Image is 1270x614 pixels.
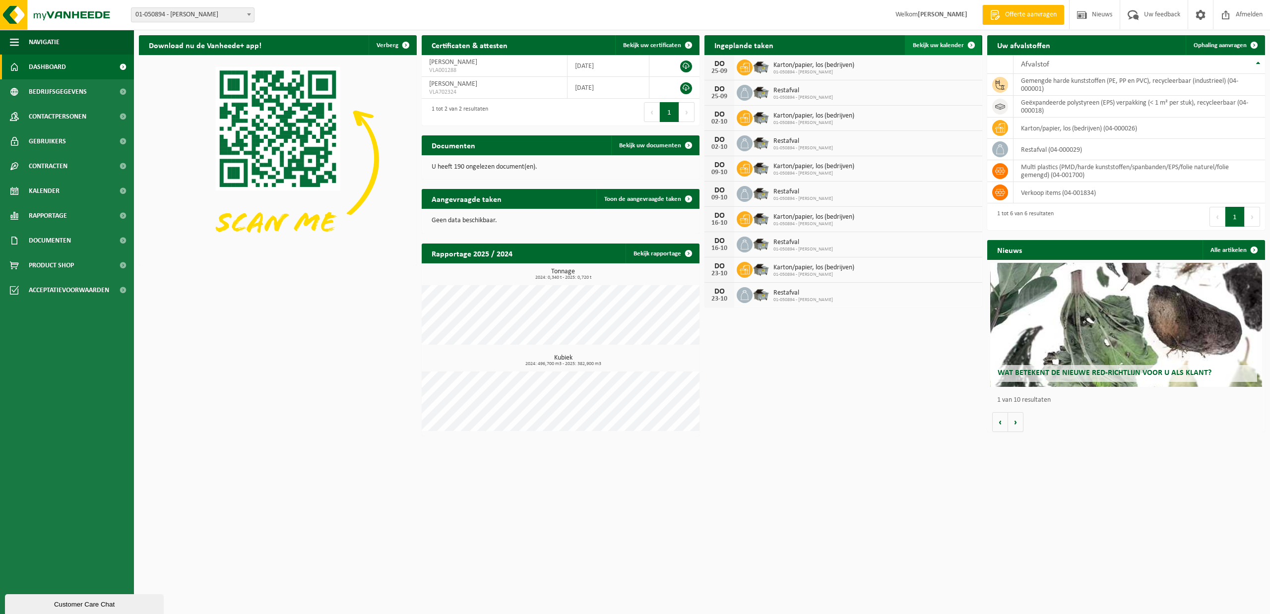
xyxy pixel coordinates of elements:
strong: [PERSON_NAME] [918,11,967,18]
button: Volgende [1008,412,1023,432]
img: WB-5000-GAL-GY-01 [753,83,769,100]
span: 01-050894 - GOENS JOHAN - VEURNE [131,7,254,22]
div: 1 tot 2 van 2 resultaten [427,101,488,123]
div: 25-09 [709,68,729,75]
img: WB-5000-GAL-GY-01 [753,134,769,151]
span: Bekijk uw kalender [913,42,964,49]
span: Rapportage [29,203,67,228]
span: Karton/papier, los (bedrijven) [773,112,854,120]
img: WB-5000-GAL-GY-01 [753,286,769,303]
span: Bekijk uw certificaten [623,42,681,49]
div: 1 tot 6 van 6 resultaten [992,206,1054,228]
div: DO [709,212,729,220]
span: 01-050894 - [PERSON_NAME] [773,297,833,303]
div: 02-10 [709,119,729,125]
span: 01-050894 - GOENS JOHAN - VEURNE [131,8,254,22]
span: Contactpersonen [29,104,86,129]
span: Gebruikers [29,129,66,154]
span: 01-050894 - [PERSON_NAME] [773,272,854,278]
td: karton/papier, los (bedrijven) (04-000026) [1014,118,1265,139]
span: 01-050894 - [PERSON_NAME] [773,95,833,101]
button: Previous [1209,207,1225,227]
span: 01-050894 - [PERSON_NAME] [773,246,833,252]
a: Alle artikelen [1203,240,1264,260]
span: VLA702324 [429,88,560,96]
img: WB-5000-GAL-GY-01 [753,260,769,277]
span: [PERSON_NAME] [429,80,477,88]
img: Download de VHEPlus App [139,55,417,263]
td: [DATE] [568,55,649,77]
span: Contracten [29,154,67,179]
span: Bedrijfsgegevens [29,79,87,104]
h2: Nieuws [987,240,1032,259]
span: 01-050894 - [PERSON_NAME] [773,196,833,202]
span: Ophaling aanvragen [1194,42,1247,49]
span: [PERSON_NAME] [429,59,477,66]
div: 09-10 [709,194,729,201]
div: DO [709,288,729,296]
div: 09-10 [709,169,729,176]
td: geëxpandeerde polystyreen (EPS) verpakking (< 1 m² per stuk), recycleerbaar (04-000018) [1014,96,1265,118]
td: verkoop items (04-001834) [1014,182,1265,203]
span: 01-050894 - [PERSON_NAME] [773,171,854,177]
span: Kalender [29,179,60,203]
span: Verberg [377,42,398,49]
td: gemengde harde kunststoffen (PE, PP en PVC), recycleerbaar (industrieel) (04-000001) [1014,74,1265,96]
span: 2024: 496,700 m3 - 2025: 382,900 m3 [427,362,699,367]
a: Wat betekent de nieuwe RED-richtlijn voor u als klant? [990,263,1263,387]
span: Afvalstof [1021,61,1049,68]
span: 01-050894 - [PERSON_NAME] [773,69,854,75]
p: Geen data beschikbaar. [432,217,690,224]
span: Dashboard [29,55,66,79]
p: U heeft 190 ongelezen document(en). [432,164,690,171]
p: 1 van 10 resultaten [997,397,1260,404]
div: DO [709,85,729,93]
td: restafval (04-000029) [1014,139,1265,160]
h2: Documenten [422,135,485,155]
h2: Download nu de Vanheede+ app! [139,35,271,55]
span: 2024: 0,340 t - 2025: 0,720 t [427,275,699,280]
h2: Aangevraagde taken [422,189,511,208]
span: Product Shop [29,253,74,278]
img: WB-5000-GAL-GY-01 [753,210,769,227]
div: 23-10 [709,296,729,303]
div: 16-10 [709,245,729,252]
img: WB-5000-GAL-GY-01 [753,58,769,75]
span: 01-050894 - [PERSON_NAME] [773,221,854,227]
button: Next [1245,207,1260,227]
span: Karton/papier, los (bedrijven) [773,213,854,221]
span: Offerte aanvragen [1003,10,1059,20]
a: Ophaling aanvragen [1186,35,1264,55]
span: Bekijk uw documenten [619,142,681,149]
h2: Certificaten & attesten [422,35,517,55]
div: 23-10 [709,270,729,277]
span: 01-050894 - [PERSON_NAME] [773,145,833,151]
div: 02-10 [709,144,729,151]
span: Karton/papier, los (bedrijven) [773,264,854,272]
div: DO [709,186,729,194]
img: WB-5000-GAL-GY-01 [753,159,769,176]
span: Acceptatievoorwaarden [29,278,109,303]
span: Restafval [773,137,833,145]
a: Toon de aangevraagde taken [596,189,698,209]
span: Restafval [773,289,833,297]
span: VLA001288 [429,66,560,74]
h2: Rapportage 2025 / 2024 [422,244,522,263]
h3: Kubiek [427,355,699,367]
button: Vorige [992,412,1008,432]
h2: Uw afvalstoffen [987,35,1060,55]
td: [DATE] [568,77,649,99]
div: DO [709,136,729,144]
button: Previous [644,102,660,122]
span: Wat betekent de nieuwe RED-richtlijn voor u als klant? [998,369,1211,377]
div: 25-09 [709,93,729,100]
div: DO [709,237,729,245]
a: Bekijk uw certificaten [615,35,698,55]
a: Bekijk uw documenten [611,135,698,155]
img: WB-5000-GAL-GY-01 [753,235,769,252]
img: WB-5000-GAL-GY-01 [753,184,769,201]
span: Restafval [773,87,833,95]
h3: Tonnage [427,268,699,280]
a: Bekijk uw kalender [905,35,981,55]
